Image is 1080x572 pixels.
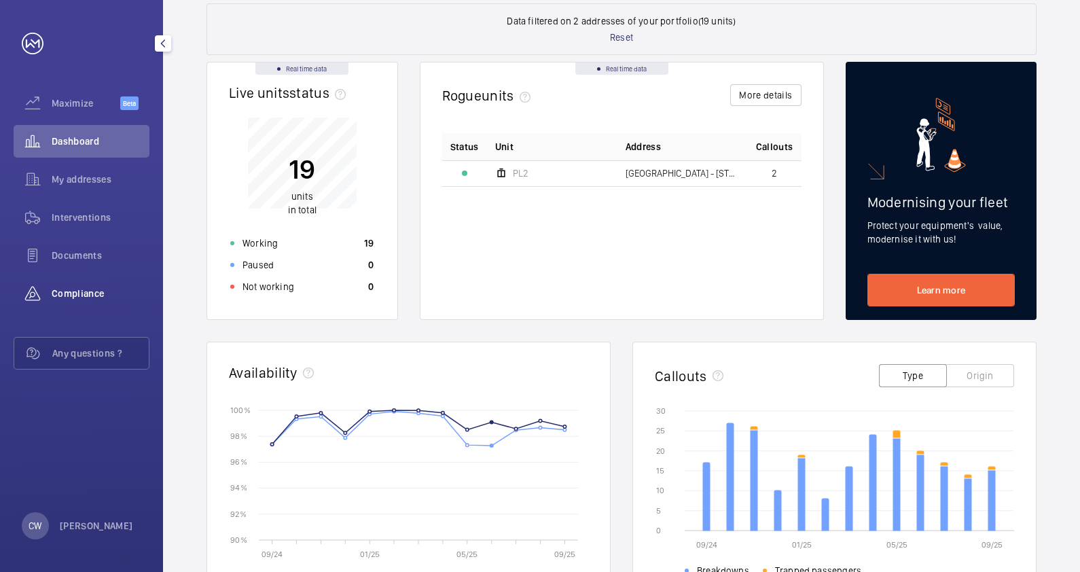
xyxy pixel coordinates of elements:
div: Real time data [255,62,348,75]
img: marketing-card.svg [916,98,966,172]
span: Any questions ? [52,346,149,360]
button: Type [879,364,947,387]
text: 09/24 [696,540,717,550]
span: Compliance [52,287,149,300]
text: 05/25 [886,540,907,550]
span: Address [626,140,661,154]
text: 30 [656,406,666,416]
p: in total [288,190,317,217]
p: 0 [368,280,374,293]
span: Beta [120,96,139,110]
span: Callouts [756,140,793,154]
text: 01/25 [792,540,812,550]
span: units [291,191,313,202]
p: 19 [288,152,317,186]
p: Working [242,236,278,250]
p: Protect your equipment's value, modernise it with us! [867,219,1015,246]
text: 09/25 [982,540,1003,550]
text: 09/24 [262,550,283,559]
span: 2 [772,168,777,178]
text: 92 % [230,509,247,518]
text: 94 % [230,483,247,493]
a: Learn more [867,274,1015,306]
span: units [482,87,536,104]
text: 15 [656,466,664,476]
text: 05/25 [456,550,478,559]
span: Maximize [52,96,120,110]
text: 5 [656,506,661,516]
text: 20 [656,446,665,456]
span: Unit [495,140,514,154]
text: 100 % [230,405,251,414]
text: 98 % [230,431,247,441]
h2: Modernising your fleet [867,194,1015,211]
p: 0 [368,258,374,272]
p: Data filtered on 2 addresses of your portfolio (19 units) [507,14,736,28]
p: Reset [610,31,633,44]
div: Real time data [575,62,668,75]
p: Paused [242,258,274,272]
text: 25 [656,426,665,435]
text: 0 [656,526,661,535]
span: Interventions [52,211,149,224]
p: CW [29,519,41,533]
span: [GEOGRAPHIC_DATA] - [STREET_ADDRESS] [626,168,740,178]
span: status [289,84,351,101]
h2: Callouts [655,368,707,385]
h2: Rogue [442,87,536,104]
text: 01/25 [360,550,380,559]
h2: Availability [229,364,298,381]
text: 10 [656,486,664,495]
span: My addresses [52,173,149,186]
button: Origin [946,364,1014,387]
button: More details [730,84,801,106]
p: Not working [242,280,294,293]
p: Status [450,140,479,154]
span: PL2 [513,168,528,178]
h2: Live units [229,84,351,101]
text: 90 % [230,535,247,544]
p: 19 [364,236,374,250]
text: 09/25 [554,550,575,559]
span: Dashboard [52,135,149,148]
text: 96 % [230,457,247,467]
span: Documents [52,249,149,262]
p: [PERSON_NAME] [60,519,133,533]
